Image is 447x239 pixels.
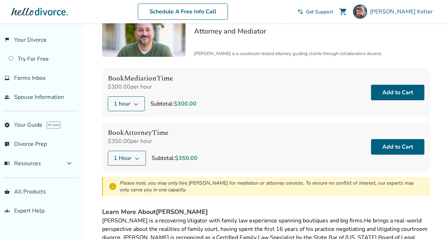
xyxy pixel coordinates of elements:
[370,8,436,16] span: [PERSON_NAME] Kotler
[102,10,186,57] img: Neil Forester
[4,141,10,147] span: list_alt_check
[4,160,41,167] span: Resources
[14,74,46,82] span: Forms Inbox
[108,128,198,137] h4: Book Attorney Time
[353,5,367,19] img: Ryan K.
[4,37,10,43] span: flag_2
[114,154,131,162] span: 1 Hour
[152,154,198,162] div: Subtotal:
[4,189,10,195] span: shopping_basket
[102,217,364,225] span: [PERSON_NAME] is a recovering litigator with family law experience spanning boutiques and big firms.
[174,100,196,108] span: $300.00
[194,50,430,57] div: [PERSON_NAME] is a courtroom-tested attorney guiding clients through collaborative divorce.
[47,121,60,129] span: AI beta
[102,207,430,216] h4: Learn More About [PERSON_NAME]
[108,151,146,166] button: 1 Hour
[194,26,430,36] h2: Attorney and Mediator
[114,100,130,108] span: 1 hour
[371,85,424,100] button: Add to Cart
[65,159,73,168] span: expand_more
[4,161,10,166] span: menu_book
[108,96,145,111] button: 1 hour
[108,182,117,191] span: info
[108,83,196,91] div: $300.00 per hour
[120,180,424,193] div: Please note, you may only hire [PERSON_NAME] for mediation or attorney services. To ensure no con...
[151,100,196,108] div: Subtotal:
[371,139,424,155] button: Add to Cart
[138,4,228,20] a: Schedule A Free Info Call
[4,122,10,128] span: explore
[339,7,347,16] span: shopping_cart
[4,75,10,81] span: inbox
[412,205,447,239] iframe: Chat Widget
[298,8,333,15] a: phone_in_talkGet Support
[298,9,303,14] span: phone_in_talk
[306,8,333,15] span: Get Support
[108,137,198,145] div: $350.00 per hour
[4,94,10,100] span: people
[4,208,10,214] span: groups
[175,154,198,162] span: $350.00
[108,74,196,83] h4: Book Mediation Time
